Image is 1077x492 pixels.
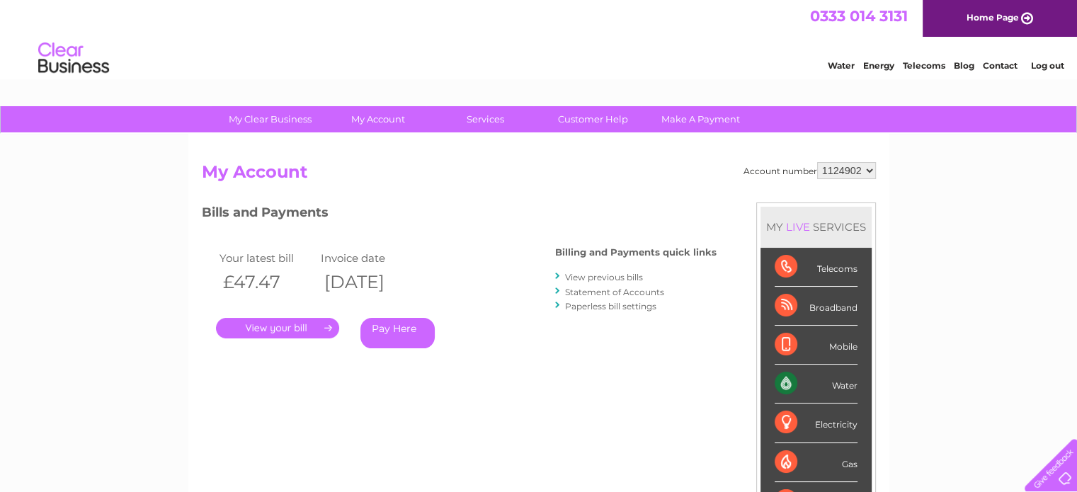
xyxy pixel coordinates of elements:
div: Telecoms [775,248,857,287]
div: Broadband [775,287,857,326]
h3: Bills and Payments [202,202,717,227]
a: Energy [863,60,894,71]
a: Pay Here [360,318,435,348]
div: Electricity [775,404,857,442]
h4: Billing and Payments quick links [555,247,717,258]
div: Mobile [775,326,857,365]
a: Services [427,106,544,132]
a: Paperless bill settings [565,301,656,311]
a: Telecoms [903,60,945,71]
td: Invoice date [317,248,419,268]
a: 0333 014 3131 [810,7,908,25]
a: My Account [319,106,436,132]
th: [DATE] [317,268,419,297]
a: Blog [954,60,974,71]
div: Account number [743,162,876,179]
a: View previous bills [565,272,643,282]
a: Water [828,60,855,71]
div: Water [775,365,857,404]
h2: My Account [202,162,876,189]
a: Log out [1030,60,1064,71]
a: My Clear Business [212,106,329,132]
div: Gas [775,443,857,482]
div: LIVE [783,220,813,234]
a: . [216,318,339,338]
td: Your latest bill [216,248,318,268]
a: Statement of Accounts [565,287,664,297]
img: logo.png [38,37,110,80]
a: Make A Payment [642,106,759,132]
a: Contact [983,60,1018,71]
div: MY SERVICES [760,207,872,247]
th: £47.47 [216,268,318,297]
div: Clear Business is a trading name of Verastar Limited (registered in [GEOGRAPHIC_DATA] No. 3667643... [205,8,874,69]
a: Customer Help [535,106,651,132]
